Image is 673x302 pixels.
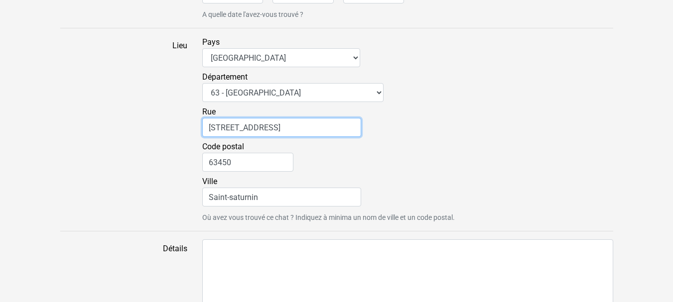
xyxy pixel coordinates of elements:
select: Pays [202,48,360,67]
label: Code postal [202,141,293,172]
small: A quelle date l'avez-vous trouvé ? [202,9,613,20]
label: Pays [202,36,360,67]
input: Ville [202,188,361,206]
label: Rue [202,106,361,137]
input: Code postal [202,153,293,172]
select: Département [202,83,384,102]
label: Lieu [53,36,195,223]
label: Ville [202,176,361,206]
small: Où avez vous trouvé ce chat ? Indiquez à minima un nom de ville et un code postal. [202,212,613,223]
input: Rue [202,118,361,137]
label: Département [202,71,384,102]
